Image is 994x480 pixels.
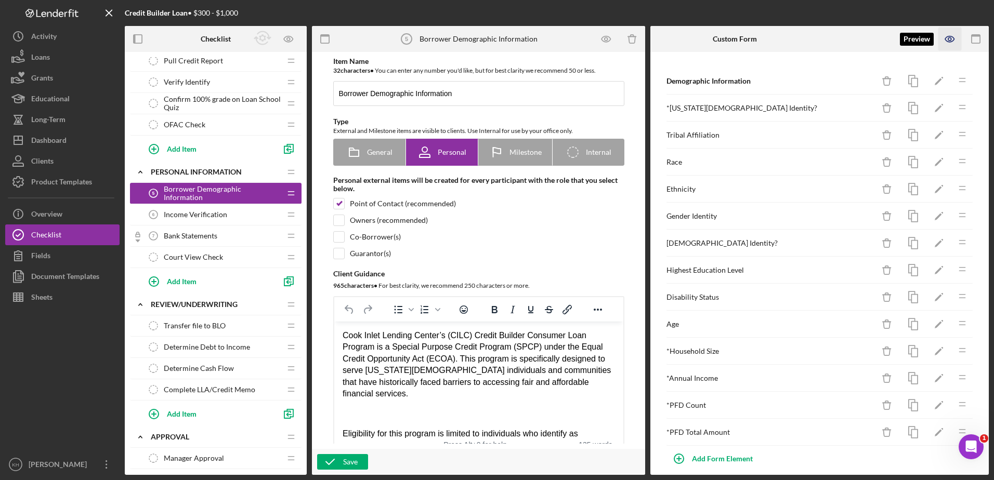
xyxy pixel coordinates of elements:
[343,454,358,470] div: Save
[666,239,874,247] div: [DEMOGRAPHIC_DATA] Identity?
[359,302,376,317] button: Redo
[5,245,120,266] button: Fields
[350,249,391,258] div: Guarantor(s)
[666,266,874,274] div: Highest Education Level
[31,109,66,132] div: Long-Term
[666,185,874,193] div: Ethnicity
[666,374,874,382] div: * Annual Income
[389,302,415,317] div: Bullet list
[455,302,473,317] button: Emojis
[152,212,155,217] tspan: 6
[666,428,874,436] div: * PFD Total Amount
[151,168,281,176] div: Personal Information
[31,224,61,248] div: Checklist
[980,434,988,443] span: 1
[5,287,120,308] button: Sheets
[350,216,428,224] div: Owners (recommended)
[31,171,92,195] div: Product Templates
[540,302,558,317] button: Strikethrough
[558,302,576,317] button: Insert/edit link
[317,454,368,470] button: Save
[8,106,281,141] p: Eligibility for this program is limited to individuals who identify as [US_STATE][DEMOGRAPHIC_DAT...
[666,131,874,139] div: Tribal Affiliation
[350,199,456,208] div: Point of Contact (recommended)
[5,224,120,245] button: Checklist
[438,148,466,156] span: Personal
[164,78,210,86] span: Verify Identify
[5,109,120,130] a: Long-Term
[416,302,442,317] div: Numbered list
[12,462,19,468] text: KH
[164,343,250,351] span: Determine Debt to Income
[333,270,624,278] div: Client Guidance
[5,171,120,192] button: Product Templates
[420,35,538,43] div: Borrower Demographic Information
[333,66,374,74] b: 32 character s •
[5,47,120,68] button: Loans
[5,454,120,475] button: KH[PERSON_NAME]
[959,434,984,459] iframe: Intercom live chat
[5,26,120,47] button: Activity
[151,300,281,309] div: Review/Underwriting
[692,448,753,469] div: Add Form Element
[5,151,120,171] button: Clients
[152,233,155,238] tspan: 7
[31,245,50,269] div: Fields
[666,347,874,355] div: * Household Size
[31,151,54,174] div: Clients
[333,282,377,289] b: 965 character s •
[31,68,53,91] div: Grants
[31,204,62,227] div: Overview
[31,287,53,310] div: Sheets
[486,302,503,317] button: Bold
[164,454,224,462] span: Manager Approval
[164,232,217,240] span: Bank Statements
[589,302,607,317] button: Reveal or hide additional toolbar items
[5,68,120,88] button: Grants
[713,35,757,43] b: Custom Form
[5,266,120,287] button: Document Templates
[612,438,623,451] div: Press the Up and Down arrow keys to resize the editor.
[164,364,234,372] span: Determine Cash Flow
[8,8,281,339] body: Rich Text Area. Press ALT-0 for help.
[429,441,521,449] div: Press Alt+0 for help
[666,320,874,328] div: Age
[5,130,120,151] a: Dashboard
[167,404,197,423] div: Add Item
[333,57,624,65] div: Item Name
[504,302,521,317] button: Italic
[666,104,874,112] div: * [US_STATE][DEMOGRAPHIC_DATA] Identity?
[586,148,611,156] span: Internal
[31,26,57,49] div: Activity
[666,293,874,301] div: Disability Status
[334,322,623,438] iframe: Rich Text Area
[31,266,99,289] div: Document Templates
[164,210,227,219] span: Income Verification
[31,88,70,112] div: Educational
[140,271,276,291] button: Add Item
[167,271,197,291] div: Add Item
[333,126,624,136] div: External and Milestone items are visible to clients. Use Internal for use by your office only.
[666,212,874,220] div: Gender Identity
[367,148,393,156] span: General
[26,454,94,477] div: [PERSON_NAME]
[333,117,624,126] div: Type
[333,65,624,76] div: You can enter any number you'd like, but for best clarity we recommend 50 or less.
[164,57,223,65] span: Pull Credit Report
[509,148,542,156] span: Milestone
[164,385,255,394] span: Complete LLA/Credit Memo
[5,204,120,224] button: Overview
[277,28,300,51] button: Preview as
[140,403,276,424] button: Add Item
[152,191,155,196] tspan: 5
[164,95,281,112] span: Confirm 100% grade on Loan School Quiz
[341,302,358,317] button: Undo
[31,130,67,153] div: Dashboard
